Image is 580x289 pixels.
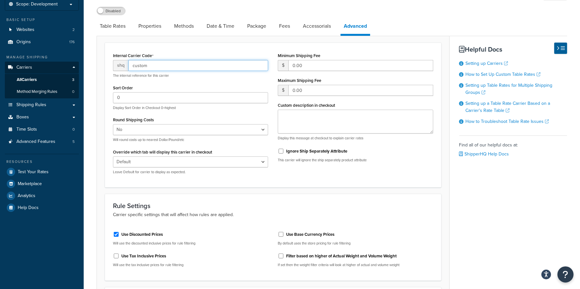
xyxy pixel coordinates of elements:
li: Carriers [5,62,79,98]
span: Analytics [18,193,35,199]
a: Help Docs [5,202,79,214]
li: Time Slots [5,124,79,135]
span: 0 [72,127,75,132]
h3: Rule Settings [113,202,433,209]
span: 176 [69,39,75,45]
a: Date & Time [203,18,238,34]
span: 0 [72,89,74,95]
label: Use Base Currency Prices [286,232,334,237]
span: Marketplace [18,181,42,187]
li: Origins [5,36,79,48]
div: Resources [5,159,79,164]
span: $ [278,85,288,96]
span: Boxes [16,115,29,120]
a: Marketplace [5,178,79,190]
a: ShipperHQ Help Docs [459,151,509,157]
li: Method Merging Rules [5,86,79,98]
a: Table Rates [97,18,129,34]
li: Advanced Features [5,136,79,148]
p: Display this message at checkout to explain carrier rates [278,136,433,141]
label: Override which tab will display this carrier in checkout [113,150,212,154]
h3: Helpful Docs [459,46,567,53]
label: Sort Order [113,85,133,90]
a: Fees [276,18,293,34]
p: Will round costs up to nearest Dollar/Pound/etc [113,137,268,142]
label: Internal Carrier Code [113,53,154,58]
span: shq [113,60,128,71]
a: Properties [135,18,164,34]
label: Disabled [97,7,125,15]
a: How to Troubleshoot Table Rate Issues [466,118,549,125]
label: Minimum Shipping Fee [278,53,320,58]
span: Origins [16,39,31,45]
a: Test Your Rates [5,166,79,178]
a: Package [244,18,269,34]
span: Method Merging Rules [17,89,57,95]
a: Advanced Features5 [5,136,79,148]
label: Ignore Ship Separately Attribute [286,148,347,154]
span: Test Your Rates [18,169,49,175]
a: Accessorials [300,18,334,34]
p: Display Sort Order in Checkout 0=highest [113,105,268,110]
a: Method Merging Rules0 [5,86,79,98]
span: Shipping Rules [16,102,46,108]
a: Setting up Table Rates for Multiple Shipping Groups [466,82,553,96]
label: Use Tax Inclusive Prices [121,253,166,259]
span: 3 [72,77,74,83]
span: $ [278,60,288,71]
label: Maximum Shipping Fee [278,78,321,83]
a: Origins176 [5,36,79,48]
span: Time Slots [16,127,37,132]
span: 2 [72,27,75,33]
p: The internal reference for this carrier [113,73,268,78]
a: Time Slots0 [5,124,79,135]
span: Carriers [16,65,32,70]
button: Hide Help Docs [554,43,567,54]
p: Leave Default for carrier to display as expected. [113,170,268,174]
a: Analytics [5,190,79,202]
p: If set then the weight filter criteria will look at higher of actual and volume weight [278,263,433,267]
a: AllCarriers3 [5,74,79,86]
span: Scope: Development [16,2,58,7]
a: How to Set Up Custom Table Rates [466,71,541,78]
span: Advanced Features [16,139,55,144]
label: Filter based on higher of Actual Weight and Volume Weight [286,253,397,259]
span: All Carriers [17,77,37,83]
span: 5 [72,139,75,144]
a: Shipping Rules [5,99,79,111]
div: Find all of our helpful docs at: [459,135,567,159]
div: Manage Shipping [5,55,79,60]
p: By default uses the store pricing for rule filtering [278,241,433,246]
label: Round Shipping Costs [113,117,154,122]
a: Carriers [5,62,79,74]
label: Use Discounted Prices [121,232,163,237]
a: Advanced [341,18,370,36]
a: Setting up Carriers [466,60,508,67]
li: Websites [5,24,79,36]
button: Open Resource Center [557,266,574,283]
p: This carrier will ignore the ship separately product attribute [278,158,433,163]
p: Carrier specific settings that will affect how rules are applied. [113,211,433,218]
span: Help Docs [18,205,39,211]
a: Websites2 [5,24,79,36]
span: Websites [16,27,34,33]
a: Boxes [5,111,79,123]
a: Methods [171,18,197,34]
p: Will use the tax inclusive prices for rule filtering [113,263,268,267]
label: Custom description in checkout [278,103,335,108]
p: Will use the discounted inclusive prices for rule filtering [113,241,268,246]
a: Setting up a Table Rate Carrier Based on a Carrier's Rate Table [466,100,550,114]
div: Basic Setup [5,17,79,23]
